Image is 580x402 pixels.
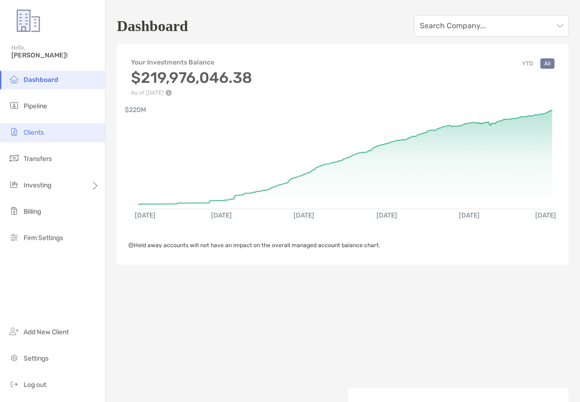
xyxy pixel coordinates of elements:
text: [DATE] [376,211,397,219]
text: $220M [125,106,146,114]
text: [DATE] [294,211,314,219]
span: [PERSON_NAME]! [11,51,99,59]
img: investing icon [8,179,20,190]
img: transfers icon [8,153,20,164]
span: Held away accounts will not have an impact on the overall managed account balance chart. [128,242,380,249]
img: pipeline icon [8,100,20,111]
span: Transfers [24,155,52,163]
span: Investing [24,181,51,189]
text: [DATE] [135,211,155,219]
img: add_new_client icon [8,326,20,337]
img: logout icon [8,378,20,390]
h1: Dashboard [117,17,188,35]
img: Performance Info [165,89,172,96]
img: clients icon [8,126,20,137]
img: billing icon [8,205,20,217]
button: YTD [518,58,537,69]
img: Zoe Logo [11,4,45,38]
span: Firm Settings [24,234,63,242]
text: [DATE] [459,211,480,219]
p: As of [DATE] [131,89,252,96]
span: Log out [24,381,46,389]
h3: $219,976,046.38 [131,69,252,87]
span: Add New Client [24,328,69,336]
img: settings icon [8,352,20,363]
img: dashboard icon [8,73,20,85]
text: [DATE] [535,211,556,219]
img: firm-settings icon [8,232,20,243]
text: [DATE] [211,211,232,219]
span: Pipeline [24,102,47,110]
span: Clients [24,129,44,137]
h4: Your Investments Balance [131,58,252,66]
span: Billing [24,208,41,216]
button: All [540,58,555,69]
span: Dashboard [24,76,58,84]
span: Settings [24,354,49,362]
